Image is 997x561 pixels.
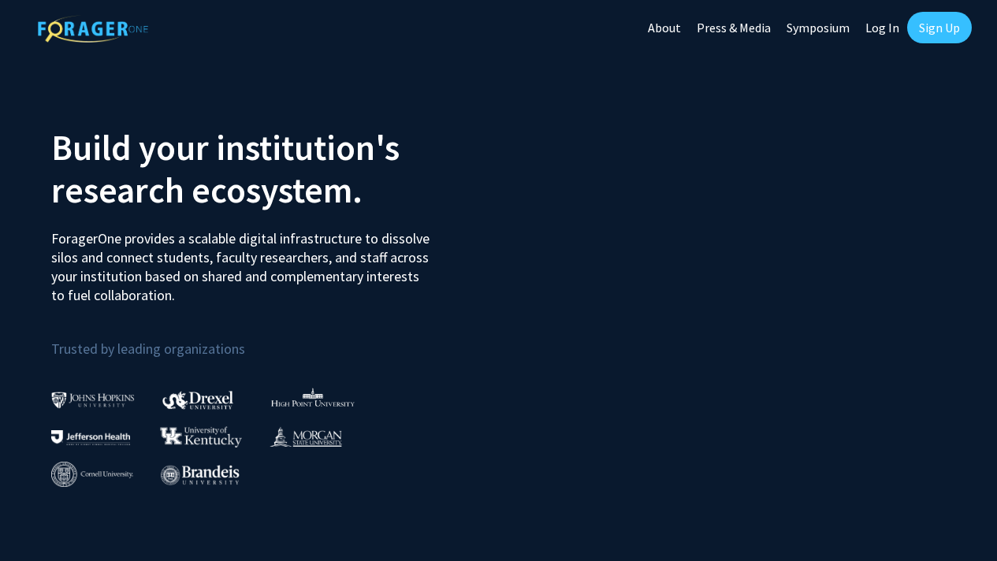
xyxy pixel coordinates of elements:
[51,126,487,211] h2: Build your institution's research ecosystem.
[161,465,240,485] img: Brandeis University
[51,318,487,361] p: Trusted by leading organizations
[51,430,130,445] img: Thomas Jefferson University
[51,462,133,488] img: Cornell University
[907,12,972,43] a: Sign Up
[51,392,135,408] img: Johns Hopkins University
[38,15,148,43] img: ForagerOne Logo
[270,426,342,447] img: Morgan State University
[160,426,242,448] img: University of Kentucky
[271,388,355,407] img: High Point University
[162,391,233,409] img: Drexel University
[51,217,434,305] p: ForagerOne provides a scalable digital infrastructure to dissolve silos and connect students, fac...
